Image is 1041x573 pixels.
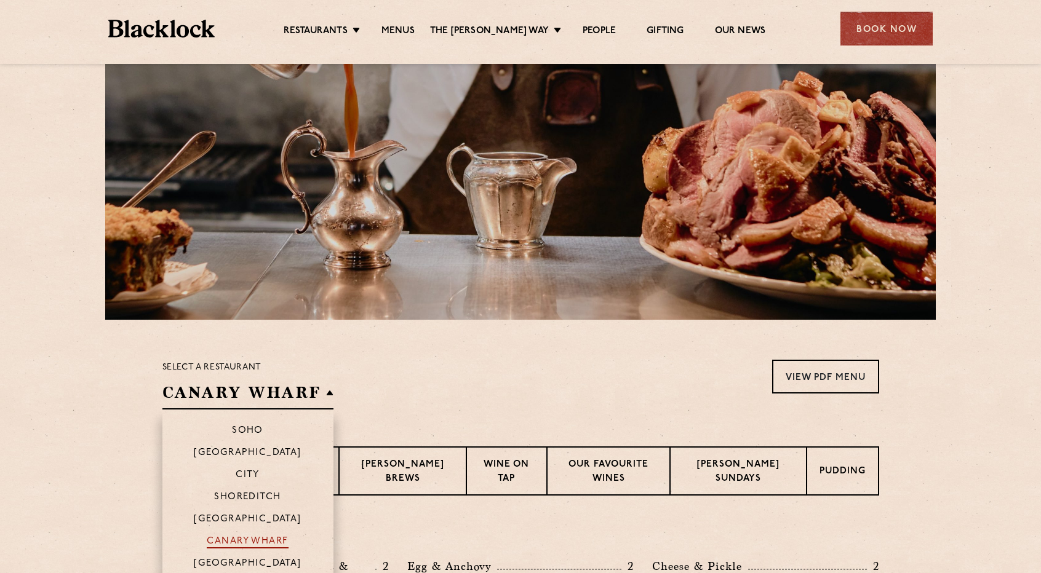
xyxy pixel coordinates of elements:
p: Soho [232,425,263,438]
div: Book Now [840,12,933,45]
p: [GEOGRAPHIC_DATA] [194,514,301,526]
a: Gifting [647,25,684,39]
p: [PERSON_NAME] Brews [352,458,453,487]
p: Our favourite wines [560,458,657,487]
h2: Canary Wharf [162,382,333,409]
p: Pudding [820,465,866,480]
a: The [PERSON_NAME] Way [430,25,549,39]
img: BL_Textured_Logo-footer-cropped.svg [108,20,215,38]
p: Select a restaurant [162,360,333,376]
p: Wine on Tap [479,458,534,487]
p: [GEOGRAPHIC_DATA] [194,448,301,460]
p: [GEOGRAPHIC_DATA] [194,558,301,571]
a: Our News [715,25,766,39]
h3: Pre Chop Bites [162,526,879,542]
a: Restaurants [284,25,348,39]
p: [PERSON_NAME] Sundays [683,458,794,487]
a: People [583,25,616,39]
p: Canary Wharf [207,536,288,548]
a: View PDF Menu [772,360,879,393]
p: Shoreditch [214,492,281,504]
a: Menus [381,25,415,39]
p: City [236,470,260,482]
